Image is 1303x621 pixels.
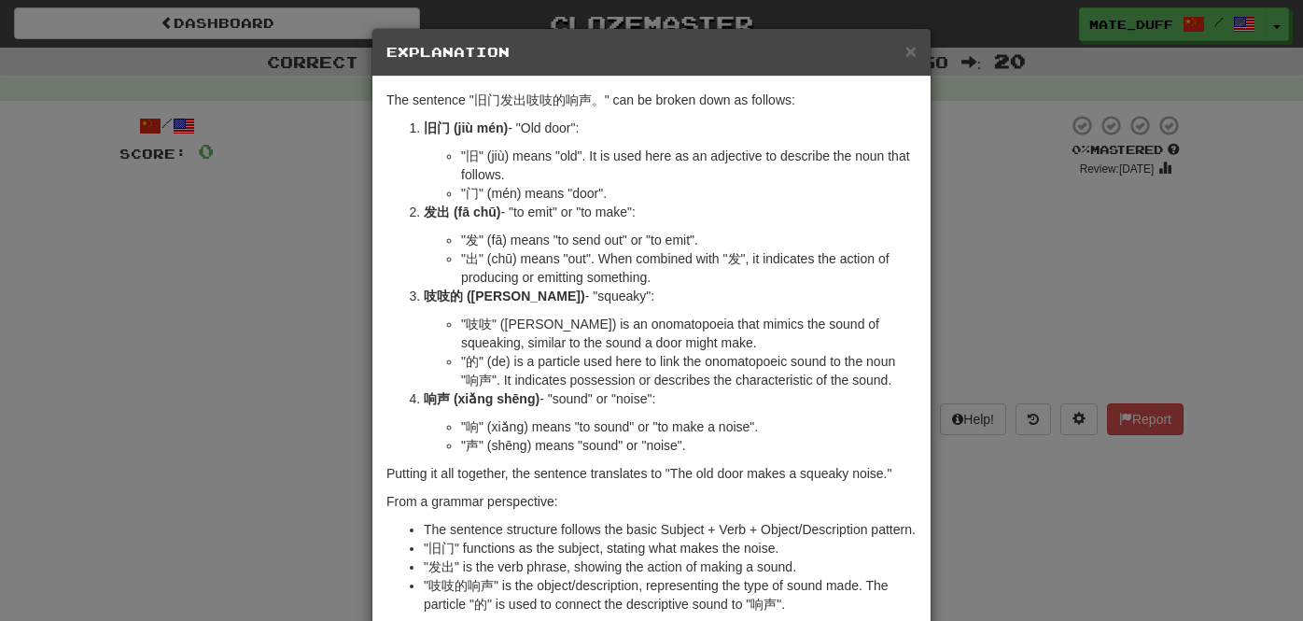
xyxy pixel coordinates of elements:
li: "吱吱" ([PERSON_NAME]) is an onomatopoeia that mimics the sound of squeaking, similar to the sound ... [461,315,917,352]
li: "声" (shēng) means "sound" or "noise". [461,436,917,455]
li: "发出" is the verb phrase, showing the action of making a sound. [424,557,917,576]
button: Close [905,41,917,61]
p: - "Old door": [424,119,917,137]
li: "发" (fā) means "to send out" or "to emit". [461,231,917,249]
p: The sentence "旧门发出吱吱的响声。" can be broken down as follows: [386,91,917,109]
strong: 吱吱的 ([PERSON_NAME]) [424,289,585,303]
p: From a grammar perspective: [386,492,917,511]
li: "出" (chū) means "out". When combined with "发", it indicates the action of producing or emitting s... [461,249,917,287]
p: Putting it all together, the sentence translates to "The old door makes a squeaky noise." [386,464,917,483]
li: "旧门" functions as the subject, stating what makes the noise. [424,539,917,557]
li: "吱吱的响声" is the object/description, representing the type of sound made. The particle "的" is used ... [424,576,917,614]
li: The sentence structure follows the basic Subject + Verb + Object/Description pattern. [424,520,917,539]
li: "旧" (jiù) means "old". It is used here as an adjective to describe the noun that follows. [461,147,917,184]
li: "的" (de) is a particle used here to link the onomatopoeic sound to the noun "响声". It indicates po... [461,352,917,389]
li: "门" (mén) means "door". [461,184,917,203]
strong: 响声 (xiǎng shēng) [424,391,539,406]
li: "响" (xiǎng) means "to sound" or "to make a noise". [461,417,917,436]
strong: 旧门 (jiù mén) [424,120,508,135]
p: - "to emit" or "to make": [424,203,917,221]
strong: 发出 (fā chū) [424,205,500,219]
p: - "sound" or "noise": [424,389,917,408]
p: - "squeaky": [424,287,917,305]
span: × [905,40,917,62]
h5: Explanation [386,43,917,62]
